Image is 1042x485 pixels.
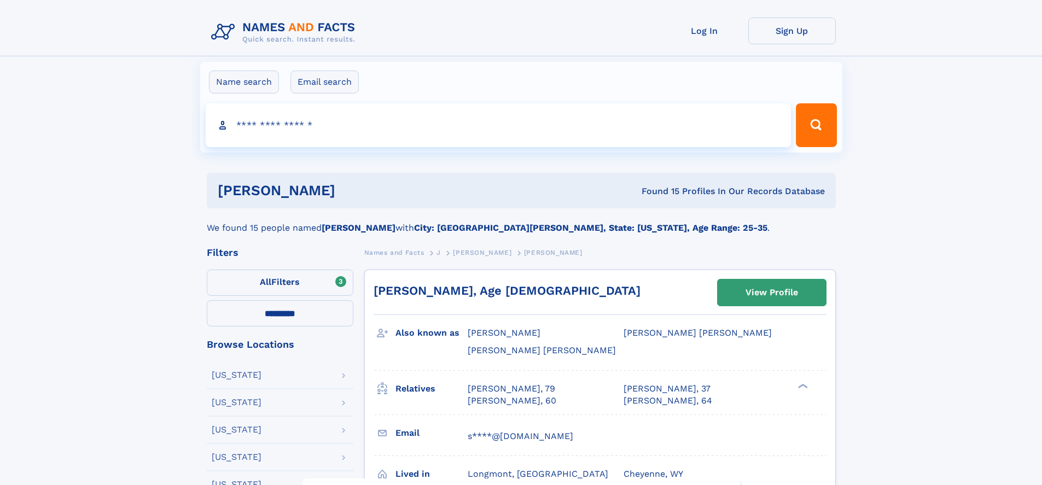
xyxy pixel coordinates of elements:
[207,340,353,349] div: Browse Locations
[207,270,353,296] label: Filters
[436,246,441,259] a: J
[260,277,271,287] span: All
[374,284,641,297] a: [PERSON_NAME], Age [DEMOGRAPHIC_DATA]
[468,328,540,338] span: [PERSON_NAME]
[718,279,826,306] a: View Profile
[468,383,555,395] a: [PERSON_NAME], 79
[524,249,583,256] span: [PERSON_NAME]
[395,324,468,342] h3: Also known as
[746,280,798,305] div: View Profile
[624,328,772,338] span: [PERSON_NAME] [PERSON_NAME]
[796,103,836,147] button: Search Button
[322,223,395,233] b: [PERSON_NAME]
[395,424,468,442] h3: Email
[207,17,364,47] img: Logo Names and Facts
[364,246,424,259] a: Names and Facts
[624,395,712,407] a: [PERSON_NAME], 64
[206,103,791,147] input: search input
[209,71,279,94] label: Name search
[207,248,353,258] div: Filters
[212,425,261,434] div: [US_STATE]
[436,249,441,256] span: J
[218,184,488,197] h1: [PERSON_NAME]
[290,71,359,94] label: Email search
[414,223,767,233] b: City: [GEOGRAPHIC_DATA][PERSON_NAME], State: [US_STATE], Age Range: 25-35
[212,371,261,379] div: [US_STATE]
[468,395,556,407] a: [PERSON_NAME], 60
[748,17,836,44] a: Sign Up
[624,383,711,395] a: [PERSON_NAME], 37
[395,465,468,483] h3: Lived in
[624,469,683,479] span: Cheyenne, WY
[795,382,808,389] div: ❯
[453,246,511,259] a: [PERSON_NAME]
[212,453,261,461] div: [US_STATE]
[468,469,608,479] span: Longmont, [GEOGRAPHIC_DATA]
[212,398,261,407] div: [US_STATE]
[468,345,616,355] span: [PERSON_NAME] [PERSON_NAME]
[207,208,836,235] div: We found 15 people named with .
[488,185,825,197] div: Found 15 Profiles In Our Records Database
[453,249,511,256] span: [PERSON_NAME]
[661,17,748,44] a: Log In
[395,379,468,398] h3: Relatives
